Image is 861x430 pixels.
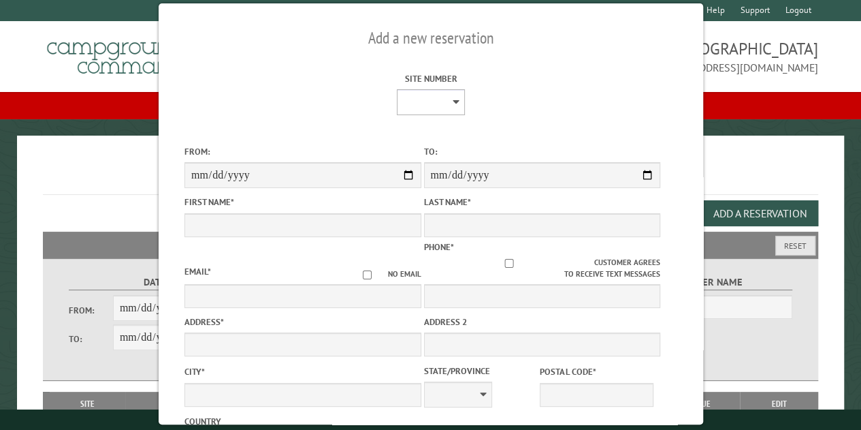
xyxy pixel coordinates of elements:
input: Customer agrees to receive text messages [423,259,594,268]
h2: Filters [43,232,818,258]
label: Customer agrees to receive text messages [423,257,660,280]
h1: Reservations [43,157,818,195]
label: Customer Name [615,275,792,290]
th: Due [668,392,741,416]
label: To: [423,145,660,158]
label: Address 2 [423,316,660,328]
label: Country [184,415,421,428]
th: Site [50,392,125,416]
th: Dates [125,392,224,416]
h2: Add a new reservation [184,25,677,51]
button: Add a Reservation [702,200,818,226]
img: Campground Commander [43,27,213,80]
label: State/Province [423,365,537,378]
label: Postal Code [540,365,653,378]
th: Edit [740,392,817,416]
label: From: [69,304,113,317]
label: First Name [184,196,421,209]
input: No email [346,271,387,279]
label: Phone [423,241,453,253]
label: Dates [69,275,246,290]
label: From: [184,145,421,158]
label: To: [69,333,113,345]
label: Email [184,266,210,277]
label: City [184,365,421,378]
button: Reset [775,236,815,256]
label: Address [184,316,421,328]
label: No email [346,268,421,280]
label: Site Number [312,72,549,85]
label: Last Name [423,196,660,209]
